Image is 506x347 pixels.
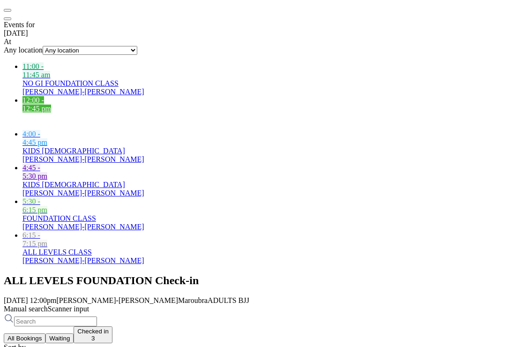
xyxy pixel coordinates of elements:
[56,296,178,304] span: [PERSON_NAME]-[PERSON_NAME]
[77,335,109,342] div: 3
[4,274,502,287] h2: ALL LEVELS FOUNDATION Check-in
[22,62,502,96] a: 11:00 -11:45 amNO GI FOUNDATION CLASS[PERSON_NAME]-[PERSON_NAME]
[4,296,56,304] span: [DATE] 12:00pm
[208,296,249,304] span: ADULTS BJJ
[22,96,502,130] a: 12:00 -12:45 pmALL LEVELS FOUNDATION[PERSON_NAME]-[PERSON_NAME]
[22,88,502,96] div: [PERSON_NAME]-[PERSON_NAME]
[22,130,47,146] time: 4:00 - 4:45 pm
[45,333,74,343] button: Waiting
[22,62,50,79] time: 11:00 - 11:45 am
[22,256,502,265] div: [PERSON_NAME]-[PERSON_NAME]
[4,46,502,55] div: Any location
[22,155,502,164] div: [PERSON_NAME]-[PERSON_NAME]
[22,189,502,197] div: [PERSON_NAME]-[PERSON_NAME]
[22,113,502,121] div: ALL LEVELS FOUNDATION
[22,121,502,130] div: [PERSON_NAME]-[PERSON_NAME]
[22,164,502,197] a: 4:45 -5:30 pmKIDS [DEMOGRAPHIC_DATA][PERSON_NAME]-[PERSON_NAME]
[4,333,45,343] button: All Bookings
[4,305,48,313] span: Manual search
[22,79,502,88] div: NO GI FOUNDATION CLASS
[4,21,502,29] div: Events for
[74,326,112,343] button: Checked in3
[14,317,97,326] input: Search
[22,231,502,265] a: 6:15 -7:15 pmALL LEVELS CLASS[PERSON_NAME]-[PERSON_NAME]
[22,231,47,248] time: 6:15 - 7:15 pm
[22,181,502,189] div: KIDS [DEMOGRAPHIC_DATA]
[22,197,47,214] time: 5:30 - 6:15 pm
[22,197,502,231] a: 5:30 -6:15 pmFOUNDATION CLASS[PERSON_NAME]-[PERSON_NAME]
[22,223,502,231] div: [PERSON_NAME]-[PERSON_NAME]
[22,214,502,223] div: FOUNDATION CLASS
[22,164,47,180] time: 4:45 - 5:30 pm
[22,248,502,256] div: ALL LEVELS CLASS
[178,296,208,304] span: Maroubra
[4,29,28,37] a: [DATE]
[48,305,89,313] span: Scanner input
[22,130,502,164] a: 4:00 -4:45 pmKIDS [DEMOGRAPHIC_DATA][PERSON_NAME]-[PERSON_NAME]
[4,38,502,46] div: At
[22,96,51,113] time: 12:00 - 12:45 pm
[22,147,502,155] div: KIDS [DEMOGRAPHIC_DATA]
